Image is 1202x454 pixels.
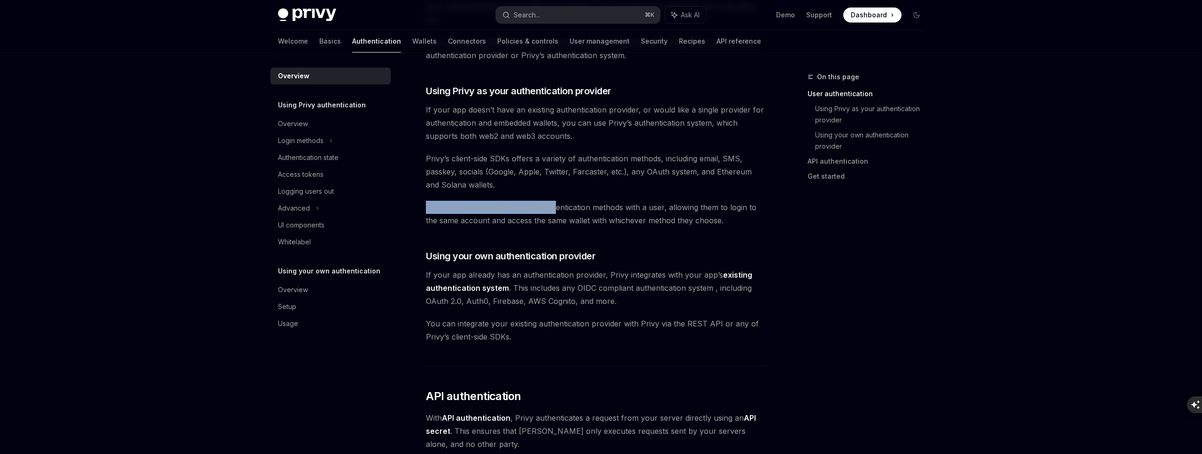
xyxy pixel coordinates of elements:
a: Using your own authentication provider [815,128,932,154]
div: Overview [278,70,309,82]
div: Login methods [278,135,324,146]
a: Whitelabel [270,234,391,250]
a: Overview [270,281,391,298]
a: User authentication [808,86,932,101]
button: Search...⌘K [496,7,660,23]
a: Policies & controls [497,30,558,53]
a: Demo [776,10,795,20]
div: Logging users out [278,186,334,197]
div: Whitelabel [278,236,311,248]
a: Authentication state [270,149,391,166]
a: Connectors [448,30,486,53]
div: UI components [278,219,324,231]
span: Privy’s client-side SDKs offers a variety of authentication methods, including email, SMS, passke... [426,152,764,191]
div: Access tokens [278,169,324,180]
button: Toggle dark mode [909,8,924,23]
div: Usage [278,318,298,329]
a: Get started [808,169,932,184]
img: dark logo [278,8,336,22]
div: Overview [278,284,308,295]
div: Overview [278,118,308,129]
a: Authentication [352,30,401,53]
div: Advanced [278,203,310,214]
a: Welcome [278,30,308,53]
a: Recipes [679,30,705,53]
span: You can also associate multiple authentication methods with a user, allowing them to login to the... [426,201,764,227]
a: Usage [270,315,391,332]
a: Access tokens [270,166,391,183]
span: Ask AI [681,10,700,20]
a: Overview [270,115,391,132]
span: ⌘ K [645,11,655,19]
a: UI components [270,217,391,234]
div: Search... [514,9,540,21]
span: On this page [817,71,859,83]
a: Logging users out [270,183,391,200]
a: Using Privy as your authentication provider [815,101,932,128]
div: Authentication state [278,152,339,163]
a: Basics [319,30,341,53]
a: Wallets [412,30,437,53]
a: Overview [270,68,391,84]
a: User management [570,30,630,53]
h5: Using your own authentication [278,265,380,277]
button: Ask AI [665,7,706,23]
div: Setup [278,301,296,312]
span: You can integrate your existing authentication provider with Privy via the REST API or any of Pri... [426,317,764,343]
span: Using Privy as your authentication provider [426,84,611,98]
a: Security [641,30,668,53]
span: With , Privy authenticates a request from your server directly using an . This ensures that [PERS... [426,411,764,451]
a: API reference [717,30,761,53]
span: Using your own authentication provider [426,250,595,263]
span: If your app doesn’t have an existing authentication provider, or would like a single provider for... [426,103,764,143]
span: If your app already has an authentication provider, Privy integrates with your app’s . This inclu... [426,268,764,308]
a: Support [806,10,832,20]
h5: Using Privy authentication [278,99,366,111]
strong: API authentication [442,413,510,423]
a: Setup [270,298,391,315]
span: Dashboard [851,10,887,20]
span: API authentication [426,389,521,404]
a: Dashboard [843,8,901,23]
a: API authentication [808,154,932,169]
